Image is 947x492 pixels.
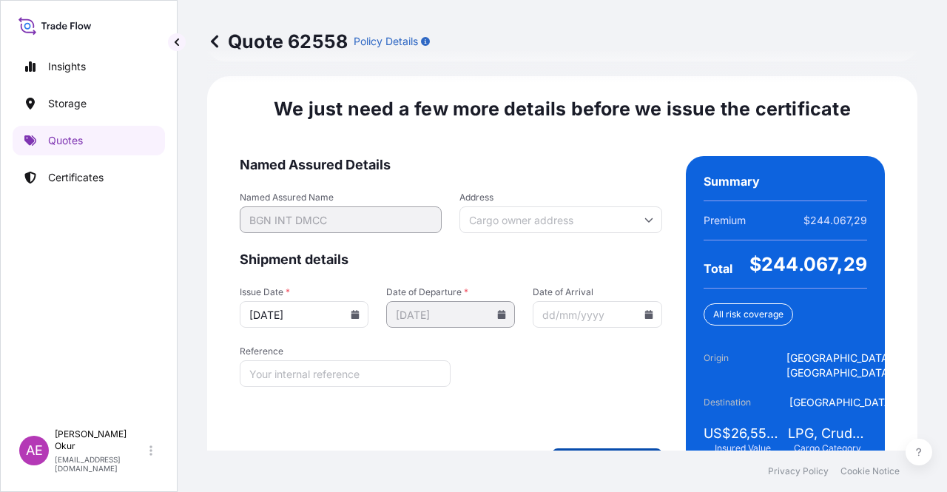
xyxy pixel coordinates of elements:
button: Create Certificate [552,448,662,472]
input: dd/mm/yyyy [240,301,368,328]
span: Named Assured Name [240,192,442,203]
a: Storage [13,89,165,118]
span: Total [704,261,732,276]
span: Origin [704,351,786,380]
span: Named Assured Details [240,156,662,174]
span: US$26,555,031.40 [704,425,783,442]
span: Destination [704,395,786,410]
span: $244.067,29 [803,213,867,228]
p: Policy Details [354,34,418,49]
p: Quotes [48,133,83,148]
div: All risk coverage [704,303,793,326]
span: Reference [240,346,451,357]
p: Quote 62558 [207,30,348,53]
p: [EMAIL_ADDRESS][DOMAIN_NAME] [55,455,146,473]
span: [GEOGRAPHIC_DATA] [789,395,895,410]
a: Quotes [13,126,165,155]
span: Issue Date [240,286,368,298]
span: LPG, Crude Oil, Utility Fuel, Mid Distillates and Specialities, Fertilisers [788,425,867,442]
span: Date of Departure [386,286,515,298]
input: Your internal reference [240,360,451,387]
p: [PERSON_NAME] Okur [55,428,146,452]
span: Summary [704,174,760,189]
span: AE [26,443,43,458]
span: Premium [704,213,746,228]
a: Privacy Policy [768,465,829,477]
p: Storage [48,96,87,111]
span: Shipment details [240,251,662,269]
span: Cargo Category [794,442,861,454]
a: Cookie Notice [840,465,900,477]
p: Certificates [48,170,104,185]
a: Certificates [13,163,165,192]
span: Insured Value [715,442,771,454]
p: Insights [48,59,86,74]
span: $244.067,29 [749,252,867,276]
span: Address [459,192,661,203]
span: We just need a few more details before we issue the certificate [274,97,851,121]
span: [GEOGRAPHIC_DATA], [GEOGRAPHIC_DATA] [786,351,895,380]
input: dd/mm/yyyy [533,301,661,328]
span: Date of Arrival [533,286,661,298]
input: dd/mm/yyyy [386,301,515,328]
a: Insights [13,52,165,81]
input: Cargo owner address [459,206,661,233]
